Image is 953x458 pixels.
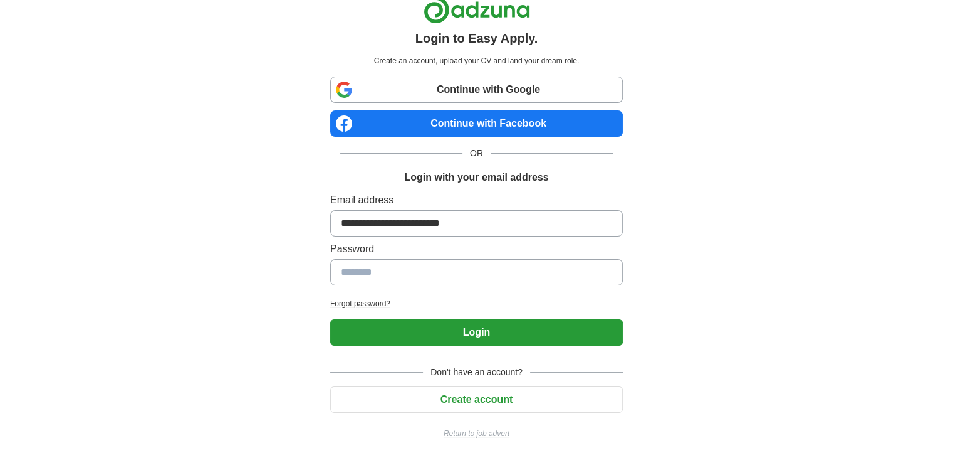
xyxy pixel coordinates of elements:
[330,394,623,405] a: Create account
[333,55,620,67] p: Create an account, upload your CV and land your dream role.
[330,110,623,137] a: Continue with Facebook
[462,147,491,160] span: OR
[415,29,538,48] h1: Login to Easy Apply.
[404,170,548,185] h1: Login with your email address
[330,319,623,346] button: Login
[330,193,623,208] label: Email address
[330,386,623,413] button: Create account
[330,242,623,257] label: Password
[330,77,623,103] a: Continue with Google
[330,428,623,439] a: Return to job advert
[423,366,530,379] span: Don't have an account?
[330,298,623,309] a: Forgot password?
